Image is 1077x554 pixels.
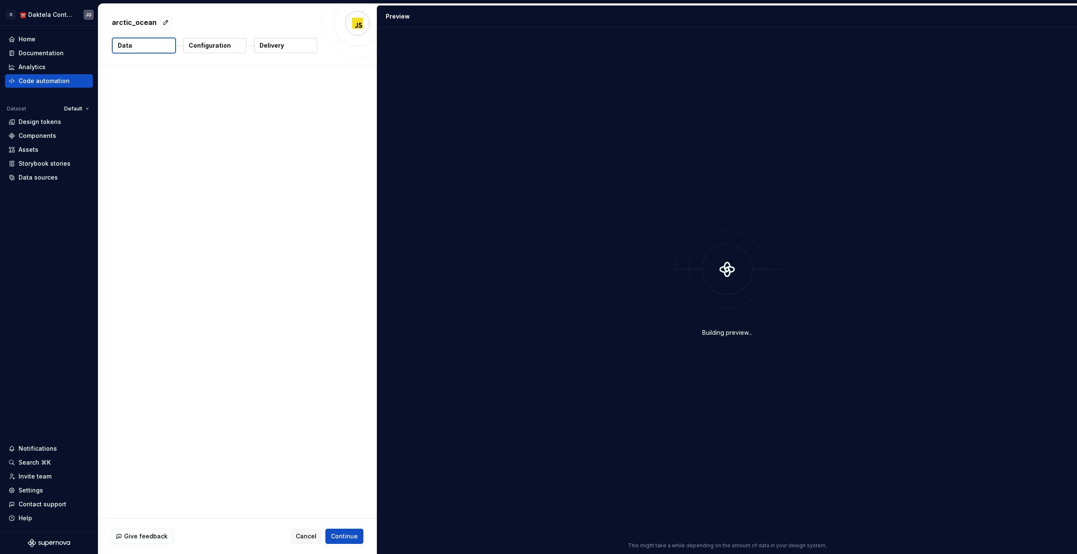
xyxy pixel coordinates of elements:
[2,5,96,24] button: D☎️ Daktela Contact CentreJG
[19,77,70,85] div: Code automation
[5,46,93,60] a: Documentation
[5,115,93,129] a: Design tokens
[7,105,26,112] div: Dataset
[112,38,176,54] button: Data
[325,529,363,544] button: Continue
[19,458,51,467] div: Search ⌘K
[260,41,284,50] p: Delivery
[86,11,92,18] div: JG
[5,498,93,511] button: Contact support
[5,470,93,483] a: Invite team
[5,511,93,525] button: Help
[19,11,73,19] div: ☎️ Daktela Contact Centre
[5,171,93,184] a: Data sources
[296,532,317,541] span: Cancel
[19,35,35,43] div: Home
[28,539,70,547] svg: Supernova Logo
[19,514,32,522] div: Help
[5,456,93,469] button: Search ⌘K
[5,32,93,46] a: Home
[19,159,70,168] div: Storybook stories
[189,41,231,50] p: Configuration
[5,442,93,455] button: Notifications
[702,328,752,337] div: Building preview...
[386,12,410,21] div: Preview
[19,486,43,495] div: Settings
[5,484,93,497] a: Settings
[19,49,64,57] div: Documentation
[254,38,317,53] button: Delivery
[331,532,358,541] span: Continue
[19,444,57,453] div: Notifications
[5,74,93,88] a: Code automation
[628,542,827,549] p: This might take a while depending on the amount of data in your design system.
[118,41,132,50] p: Data
[19,500,66,508] div: Contact support
[19,145,38,154] div: Assets
[19,118,61,126] div: Design tokens
[19,132,56,140] div: Components
[124,532,168,541] span: Give feedback
[19,472,51,481] div: Invite team
[19,173,58,182] div: Data sources
[5,60,93,74] a: Analytics
[6,10,16,20] div: D
[64,105,82,112] span: Default
[19,63,46,71] div: Analytics
[5,143,93,156] a: Assets
[290,529,322,544] button: Cancel
[5,129,93,143] a: Components
[60,103,93,115] button: Default
[5,157,93,170] a: Storybook stories
[112,17,157,27] p: arctic_ocean
[183,38,246,53] button: Configuration
[112,529,173,544] button: Give feedback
